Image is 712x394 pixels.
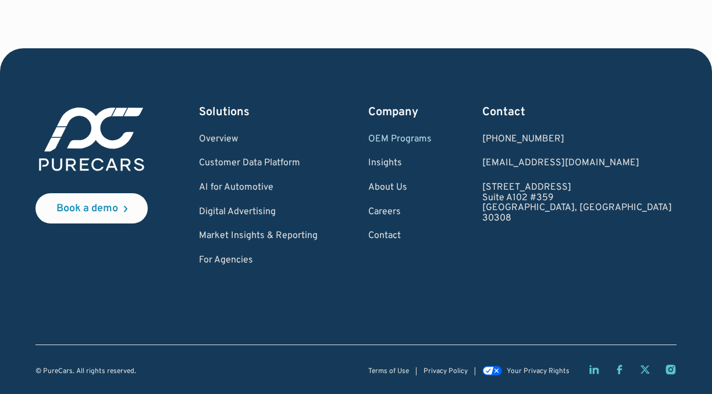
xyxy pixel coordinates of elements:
a: Contact [368,231,432,242]
div: © PureCars. All rights reserved. [35,368,136,375]
a: Customer Data Platform [199,158,318,169]
a: LinkedIn page [588,364,600,375]
a: Overview [199,134,318,145]
div: Your Privacy Rights [507,368,569,375]
a: Your Privacy Rights [482,367,569,375]
a: AI for Automotive [199,183,318,193]
div: [PHONE_NUMBER] [482,134,672,145]
a: About Us [368,183,432,193]
a: Book a demo [35,193,148,223]
div: Contact [482,104,672,120]
div: Company [368,104,432,120]
a: Privacy Policy [423,368,468,375]
a: Digital Advertising [199,207,318,218]
a: Terms of Use [368,368,409,375]
a: OEM Programs [368,134,432,145]
a: [STREET_ADDRESS]Suite A102 #359[GEOGRAPHIC_DATA], [GEOGRAPHIC_DATA]30308 [482,183,672,223]
a: For Agencies [199,255,318,266]
div: Book a demo [56,204,118,214]
a: Facebook page [614,364,625,375]
img: purecars logo [35,104,148,175]
a: Email us [482,158,672,169]
a: Careers [368,207,432,218]
div: Solutions [199,104,318,120]
a: Instagram page [665,364,677,375]
a: Insights [368,158,432,169]
a: Twitter X page [639,364,651,375]
a: Market Insights & Reporting [199,231,318,242]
